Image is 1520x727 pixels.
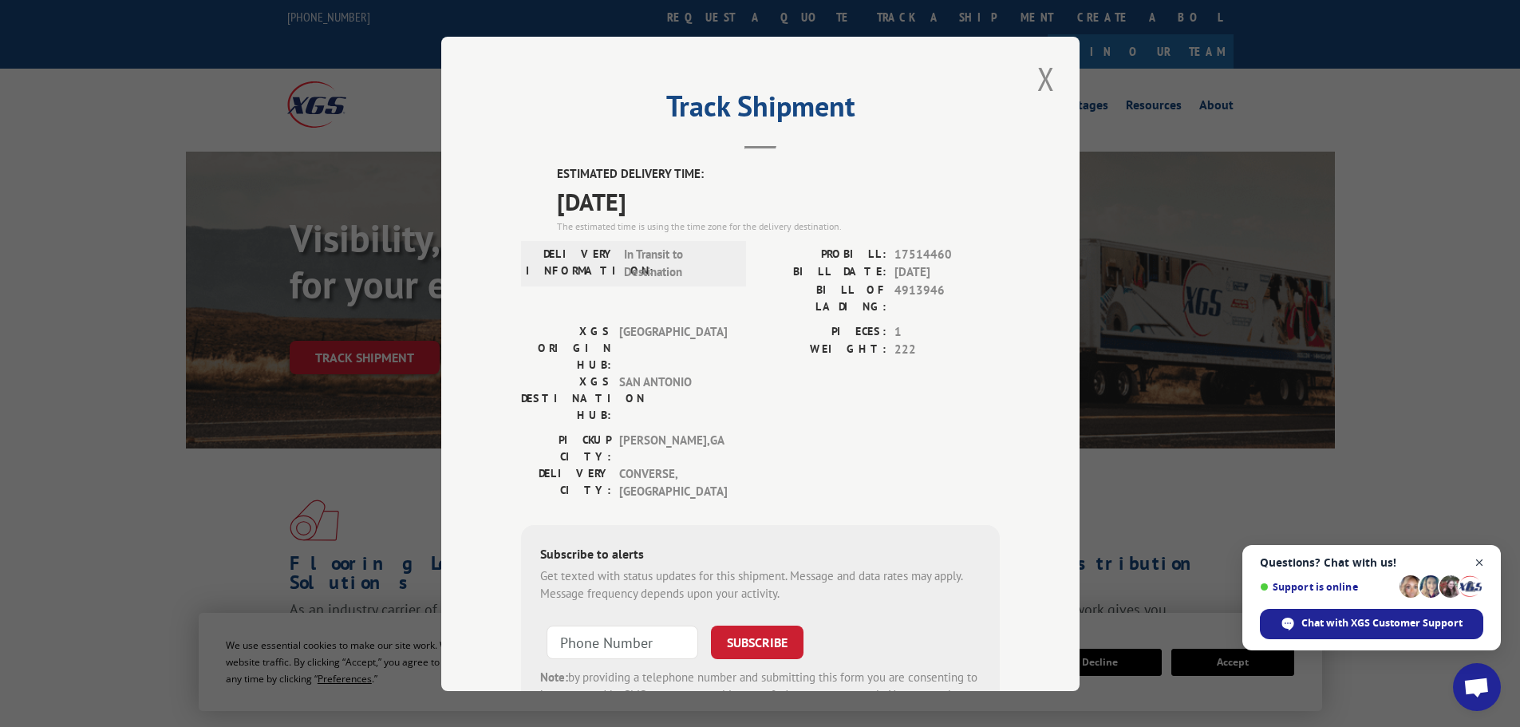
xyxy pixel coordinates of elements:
button: Close modal [1032,57,1060,101]
span: Questions? Chat with us! [1260,556,1483,569]
span: Support is online [1260,581,1394,593]
strong: Note: [540,669,568,684]
span: [DATE] [894,263,1000,282]
span: [PERSON_NAME] , GA [619,431,727,464]
h2: Track Shipment [521,95,1000,125]
input: Phone Number [547,625,698,658]
button: SUBSCRIBE [711,625,803,658]
div: The estimated time is using the time zone for the delivery destination. [557,219,1000,233]
label: PROBILL: [760,245,886,263]
label: XGS DESTINATION HUB: [521,373,611,423]
span: [GEOGRAPHIC_DATA] [619,322,727,373]
span: 4913946 [894,281,1000,314]
span: 17514460 [894,245,1000,263]
span: SAN ANTONIO [619,373,727,423]
span: In Transit to Destination [624,245,732,281]
span: CONVERSE , [GEOGRAPHIC_DATA] [619,464,727,500]
div: Subscribe to alerts [540,543,981,567]
span: 1 [894,322,1000,341]
label: PICKUP CITY: [521,431,611,464]
span: Chat with XGS Customer Support [1301,616,1463,630]
div: by providing a telephone number and submitting this form you are consenting to be contacted by SM... [540,668,981,722]
span: 222 [894,341,1000,359]
label: BILL OF LADING: [760,281,886,314]
label: WEIGHT: [760,341,886,359]
label: PIECES: [760,322,886,341]
label: ESTIMATED DELIVERY TIME: [557,165,1000,184]
label: BILL DATE: [760,263,886,282]
label: XGS ORIGIN HUB: [521,322,611,373]
label: DELIVERY INFORMATION: [526,245,616,281]
div: Get texted with status updates for this shipment. Message and data rates may apply. Message frequ... [540,567,981,603]
span: Chat with XGS Customer Support [1260,609,1483,639]
label: DELIVERY CITY: [521,464,611,500]
a: Open chat [1453,663,1501,711]
span: [DATE] [557,183,1000,219]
